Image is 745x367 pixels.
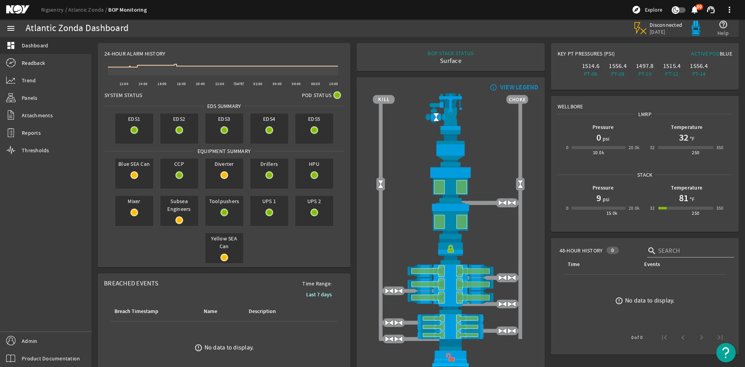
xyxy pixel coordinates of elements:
span: Blue SEA Can [115,158,153,169]
h1: 0 [596,131,601,144]
img: ValveOpen.png [507,326,516,336]
div: VIEW LEGEND [500,83,539,91]
text: 08:00 [311,82,320,86]
div: Breach Timestamp [114,307,158,316]
img: ValveOpen.png [498,198,507,207]
button: Last 7 days [300,287,338,301]
div: Breach Timestamp [113,307,193,316]
span: Dashboard [22,42,48,49]
img: LowerAnnularOpen.png [373,203,528,238]
div: 0 [566,204,568,212]
img: PipeRamOpen.png [373,323,528,331]
span: UPS 2 [295,196,333,207]
div: 10.0k [593,149,604,157]
b: Temperature [671,184,702,191]
span: Blue [720,50,732,57]
mat-icon: support_agent [706,5,716,14]
mat-icon: info_outline [488,84,497,90]
button: Open Resource Center [716,343,736,362]
div: 0 [566,144,568,151]
span: EDS1 [115,113,153,124]
span: LMRP [636,110,654,118]
span: Breached Events [104,279,158,287]
span: EDS5 [295,113,333,124]
div: PT-08 [606,70,630,78]
div: Surface [428,57,473,65]
div: Name [203,307,238,316]
img: ValveOpen.png [385,334,394,344]
div: Description [249,307,276,316]
span: Panels [22,94,38,102]
div: PT-12 [660,70,684,78]
h1: 9 [596,192,601,204]
text: 16:00 [158,82,166,86]
text: 18:00 [177,82,186,86]
span: Explore [645,6,662,14]
h1: 81 [679,192,688,204]
img: ShearRamOpen.png [373,264,528,278]
b: Temperature [671,123,702,131]
span: Toolpushers [205,196,243,207]
img: ValveOpen.png [507,299,516,309]
span: Yellow SEA Can [205,233,243,252]
h1: 32 [679,131,688,144]
span: HPU [295,158,333,169]
img: PipeRamOpen.png [373,314,528,322]
img: ValveOpen.png [507,198,516,207]
button: Explore [629,3,665,16]
div: PT-06 [579,70,603,78]
div: Events [644,260,660,269]
div: BOP STACK STATUS [428,49,473,57]
div: Time [567,260,634,269]
img: ValveOpen.png [498,299,507,309]
span: EDS3 [205,113,243,124]
mat-icon: dashboard [6,41,16,50]
div: 1556.4 [687,62,711,70]
div: 250 [692,209,699,217]
text: 22:00 [215,82,224,86]
span: UPS 1 [250,196,288,207]
mat-icon: error_outline [615,297,623,305]
button: more_vert [720,0,739,19]
text: 04:00 [273,82,282,86]
div: Name [204,307,217,316]
span: [DATE] [650,28,683,35]
mat-icon: menu [6,24,16,33]
text: 06:00 [292,82,301,86]
span: °F [688,135,695,143]
span: Equipment Summary [195,147,253,155]
div: Time [568,260,580,269]
div: 32 [650,204,655,212]
span: psi [601,195,610,203]
img: Bluepod.svg [688,21,703,36]
span: Product Documentation [22,355,80,362]
span: Attachments [22,111,53,119]
div: 32 [650,144,655,151]
img: ValveOpen.png [498,273,507,282]
div: 350 [716,144,724,151]
img: Valve2Open.png [431,113,441,122]
span: CCP [160,158,198,169]
div: Atlantic Zonda Dashboard [26,24,128,32]
text: 12:00 [120,82,128,86]
img: FlexJoint.png [373,130,528,166]
img: ValveOpen.png [498,326,507,336]
span: Mixer [115,196,153,207]
b: Pressure [593,184,613,191]
span: Admin [22,337,37,345]
div: Key PT Pressures (PSI) [558,50,645,61]
div: 1515.4 [660,62,684,70]
img: ValveOpen.png [394,286,403,296]
div: 1497.8 [633,62,657,70]
div: Description [248,307,303,316]
span: Readback [22,59,45,67]
div: PT-14 [687,70,711,78]
div: 1514.6 [579,62,603,70]
img: ShearRamOpen.png [373,291,528,304]
img: RiserAdapter.png [373,93,528,130]
div: 20.0k [629,204,640,212]
a: BOP Monitoring [108,6,147,14]
span: °F [688,195,695,203]
span: Trend [22,77,36,84]
div: Wellbore [551,96,738,110]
